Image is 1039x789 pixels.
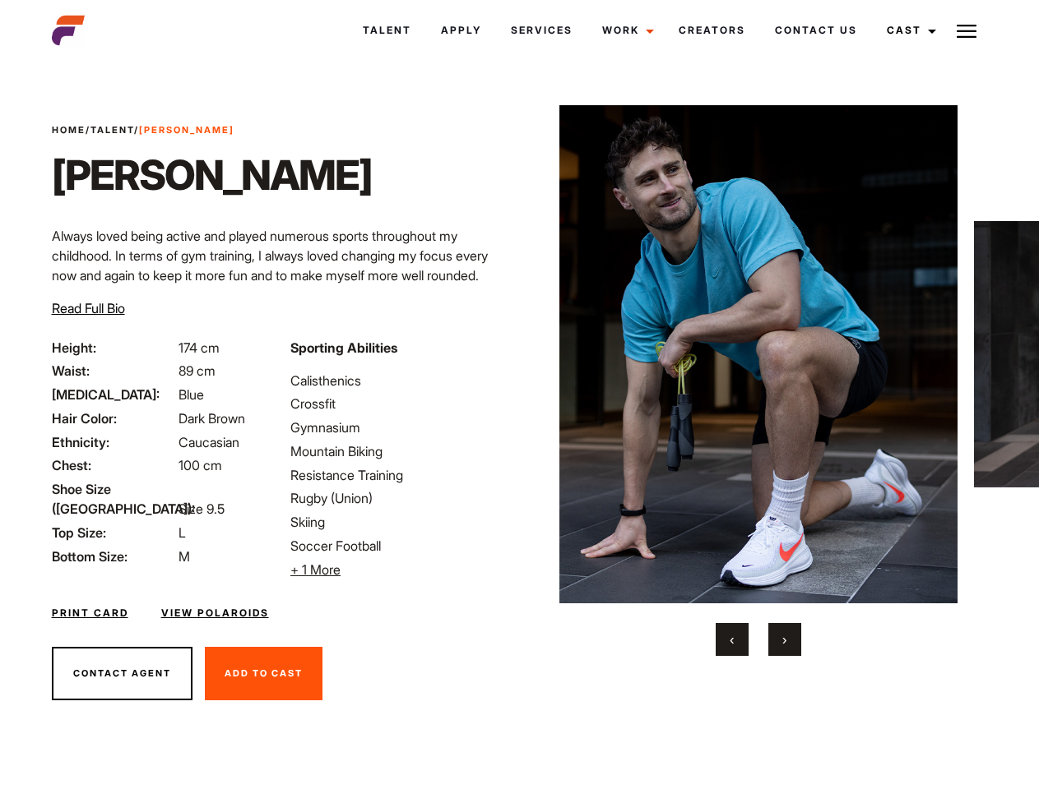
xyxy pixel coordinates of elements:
[52,479,175,519] span: Shoe Size ([GEOGRAPHIC_DATA]):
[52,408,175,428] span: Hair Color:
[179,362,216,379] span: 89 cm
[52,298,125,318] button: Read Full Bio
[90,124,134,136] a: Talent
[52,150,372,200] h1: [PERSON_NAME]
[290,512,509,532] li: Skiing
[139,124,234,136] strong: [PERSON_NAME]
[179,501,225,517] span: Size 9.5
[52,432,175,452] span: Ethnicity:
[179,548,190,565] span: M
[52,385,175,404] span: [MEDICAL_DATA]:
[179,457,222,473] span: 100 cm
[290,561,341,578] span: + 1 More
[290,371,509,390] li: Calisthenics
[730,631,734,648] span: Previous
[290,441,509,461] li: Mountain Biking
[52,226,510,384] p: Always loved being active and played numerous sports throughout my childhood. In terms of gym tra...
[179,410,245,427] span: Dark Brown
[52,361,175,381] span: Waist:
[290,536,509,556] li: Soccer Football
[290,418,509,437] li: Gymnasium
[348,8,426,53] a: Talent
[760,8,872,53] a: Contact Us
[290,488,509,508] li: Rugby (Union)
[225,667,303,679] span: Add To Cast
[52,300,125,316] span: Read Full Bio
[872,8,946,53] a: Cast
[496,8,587,53] a: Services
[205,647,322,701] button: Add To Cast
[782,631,786,648] span: Next
[52,455,175,475] span: Chest:
[52,338,175,358] span: Height:
[179,386,204,403] span: Blue
[179,339,220,356] span: 174 cm
[52,647,192,701] button: Contact Agent
[52,123,234,137] span: / /
[179,434,239,450] span: Caucasian
[52,124,86,136] a: Home
[52,14,85,47] img: cropped-aefm-brand-fav-22-square.png
[52,523,175,542] span: Top Size:
[290,465,509,485] li: Resistance Training
[290,339,397,356] strong: Sporting Abilities
[664,8,760,53] a: Creators
[161,606,269,621] a: View Polaroids
[957,21,976,41] img: Burger icon
[426,8,496,53] a: Apply
[290,394,509,413] li: Crossfit
[52,547,175,566] span: Bottom Size:
[587,8,664,53] a: Work
[52,606,128,621] a: Print Card
[179,524,186,541] span: L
